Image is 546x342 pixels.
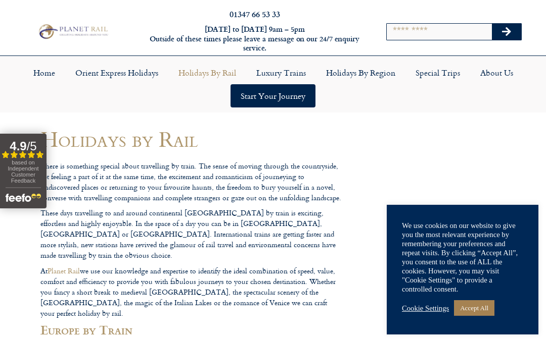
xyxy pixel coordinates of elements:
h6: [DATE] to [DATE] 9am – 5pm Outside of these times please leave a message on our 24/7 enquiry serv... [148,25,361,53]
h1: Holidays by Rail [40,127,344,151]
p: These days travelling to and around continental [GEOGRAPHIC_DATA] by train is exciting, effortles... [40,207,344,260]
a: Orient Express Holidays [65,61,168,84]
a: Cookie Settings [402,304,449,313]
a: 01347 66 53 33 [230,8,280,20]
p: There is something special about travelling by train. The sense of moving through the countryside... [40,160,344,203]
a: Holidays by Region [316,61,405,84]
a: Home [23,61,65,84]
a: Luxury Trains [246,61,316,84]
p: At we use our knowledge and expertise to identify the ideal combination of speed, value, comfort ... [40,265,344,318]
h2: Europe by Train [40,323,344,336]
a: About Us [470,61,523,84]
nav: Menu [5,61,541,107]
img: Planet Rail Train Holidays Logo [36,23,110,41]
a: Planet Rail [48,265,80,276]
button: Search [492,24,521,40]
div: We use cookies on our website to give you the most relevant experience by remembering your prefer... [402,221,523,294]
a: Accept All [454,300,494,316]
a: Special Trips [405,61,470,84]
a: Start your Journey [231,84,315,107]
a: Holidays by Rail [168,61,246,84]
